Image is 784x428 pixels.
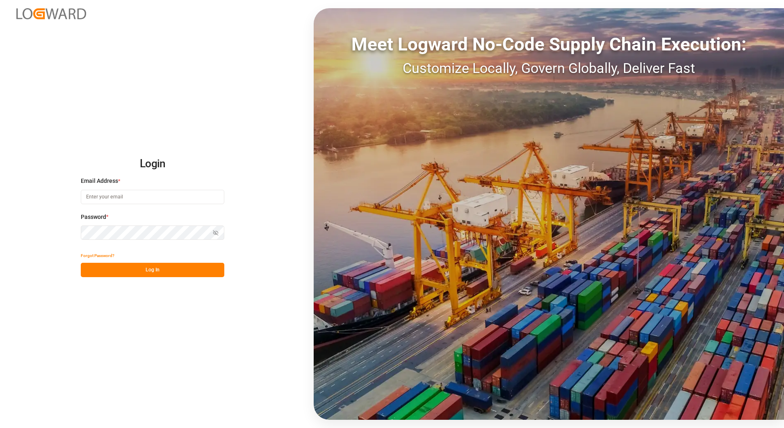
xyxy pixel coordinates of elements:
[16,8,86,19] img: Logward_new_orange.png
[81,248,114,263] button: Forgot Password?
[81,190,224,204] input: Enter your email
[81,263,224,277] button: Log In
[81,151,224,177] h2: Login
[314,58,784,79] div: Customize Locally, Govern Globally, Deliver Fast
[81,177,118,185] span: Email Address
[314,31,784,58] div: Meet Logward No-Code Supply Chain Execution:
[81,213,106,221] span: Password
